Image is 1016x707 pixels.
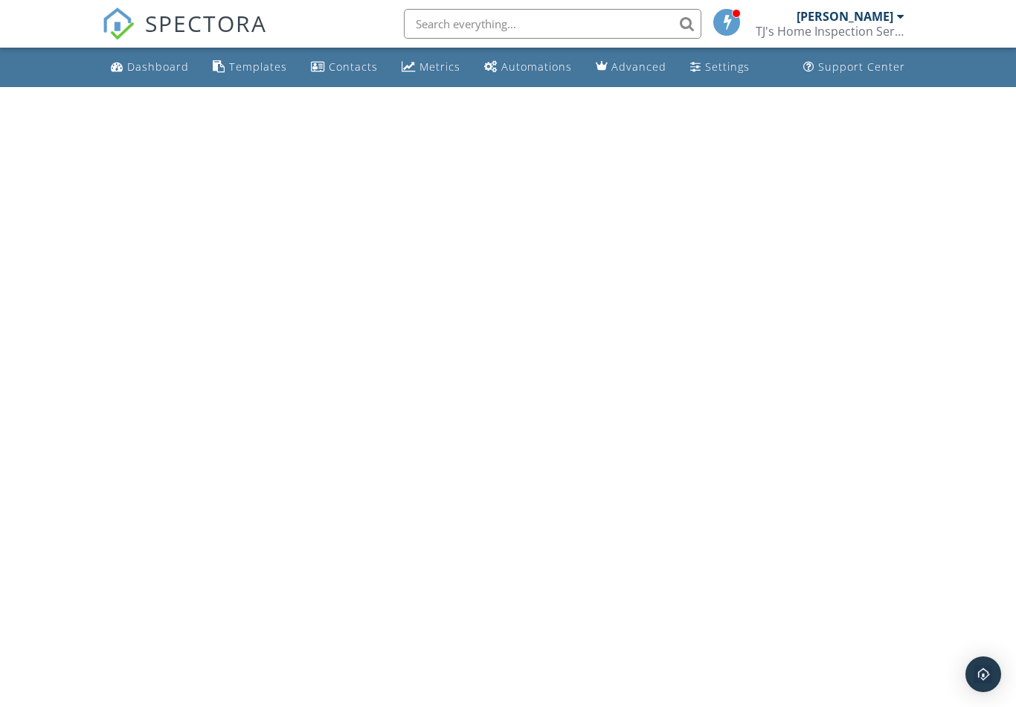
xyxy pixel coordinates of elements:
div: Automations [501,60,572,74]
span: SPECTORA [145,7,267,39]
div: Advanced [611,60,666,74]
a: SPECTORA [102,20,267,51]
img: The Best Home Inspection Software - Spectora [102,7,135,40]
a: Settings [684,54,756,81]
input: Search everything... [404,9,701,39]
div: Contacts [329,60,378,74]
a: Templates [207,54,293,81]
a: Automations (Basic) [478,54,578,81]
a: Metrics [396,54,466,81]
div: Metrics [419,60,460,74]
a: Dashboard [105,54,195,81]
div: Templates [229,60,287,74]
a: Advanced [590,54,672,81]
div: TJ's Home Inspection Service [756,24,904,39]
div: [PERSON_NAME] [797,9,893,24]
a: Contacts [305,54,384,81]
div: Dashboard [127,60,189,74]
div: Open Intercom Messenger [965,656,1001,692]
div: Support Center [818,60,905,74]
div: Settings [705,60,750,74]
a: Support Center [797,54,911,81]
